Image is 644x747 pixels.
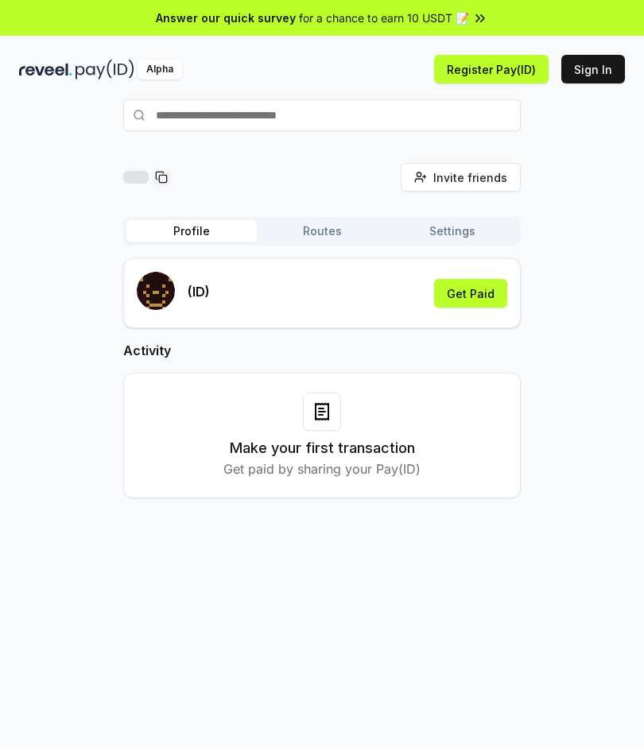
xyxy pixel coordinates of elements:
[401,163,521,192] button: Invite friends
[257,220,387,242] button: Routes
[387,220,518,242] button: Settings
[434,279,507,308] button: Get Paid
[561,55,625,83] button: Sign In
[126,220,257,242] button: Profile
[299,10,469,26] span: for a chance to earn 10 USDT 📝
[123,341,521,360] h2: Activity
[156,10,296,26] span: Answer our quick survey
[434,55,549,83] button: Register Pay(ID)
[188,282,210,301] p: (ID)
[230,437,415,459] h3: Make your first transaction
[433,169,507,186] span: Invite friends
[19,60,72,79] img: reveel_dark
[138,60,182,79] div: Alpha
[76,60,134,79] img: pay_id
[223,459,421,478] p: Get paid by sharing your Pay(ID)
